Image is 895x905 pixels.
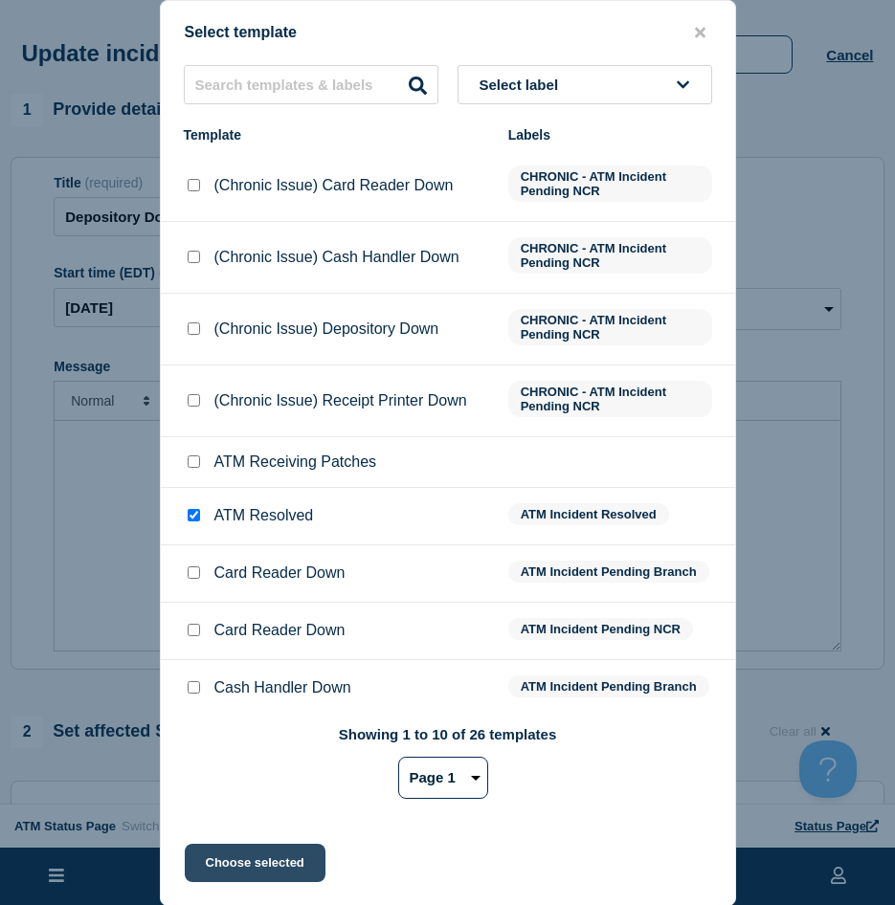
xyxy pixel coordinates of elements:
[508,503,669,525] span: ATM Incident Resolved
[188,179,200,191] input: (Chronic Issue) Card Reader Down checkbox
[508,381,712,417] span: CHRONIC - ATM Incident Pending NCR
[188,322,200,335] input: (Chronic Issue) Depository Down checkbox
[339,726,557,742] p: Showing 1 to 10 of 26 templates
[214,679,351,696] p: Cash Handler Down
[214,622,346,639] p: Card Reader Down
[188,251,200,263] input: (Chronic Issue) Cash Handler Down checkbox
[508,618,693,640] span: ATM Incident Pending NCR
[480,77,567,93] span: Select label
[458,65,712,104] button: Select label
[188,394,200,407] input: (Chronic Issue) Receipt Printer Down checkbox
[214,392,467,409] p: (Chronic Issue) Receipt Printer Down
[508,309,712,345] span: CHRONIC - ATM Incident Pending NCR
[214,507,314,524] p: ATM Resolved
[184,65,438,104] input: Search templates & labels
[214,320,439,338] p: (Chronic Issue) Depository Down
[188,509,200,521] input: ATM Resolved checkbox
[184,127,489,143] div: Template
[508,675,709,697] span: ATM Incident Pending Branch
[214,453,377,471] p: ATM Receiving Patches
[188,566,200,579] input: Card Reader Down checkbox
[185,844,325,882] button: Choose selected
[508,561,709,583] span: ATM Incident Pending Branch
[214,249,459,266] p: (Chronic Issue) Cash Handler Down
[508,237,712,274] span: CHRONIC - ATM Incident Pending NCR
[188,681,200,694] input: Cash Handler Down checkbox
[508,166,712,202] span: CHRONIC - ATM Incident Pending NCR
[188,624,200,636] input: Card Reader Down checkbox
[508,127,712,143] div: Labels
[161,24,735,42] div: Select template
[188,455,200,468] input: ATM Receiving Patches checkbox
[689,24,711,42] button: close button
[214,177,454,194] p: (Chronic Issue) Card Reader Down
[214,564,346,582] p: Card Reader Down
